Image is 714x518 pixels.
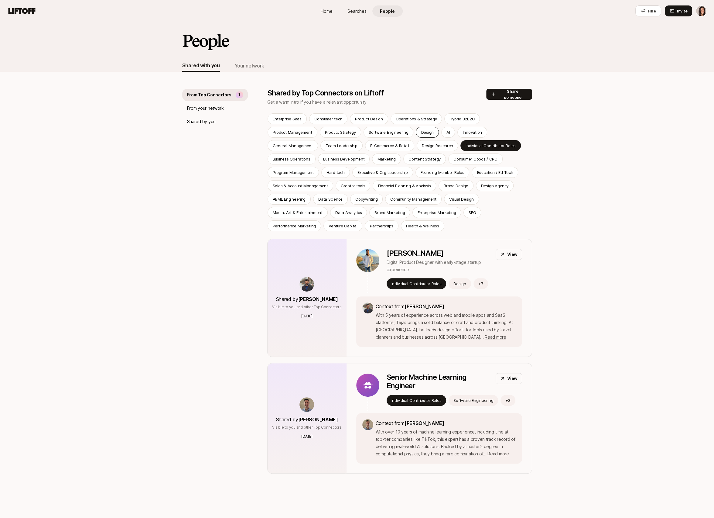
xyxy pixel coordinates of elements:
p: Software Engineering [453,397,493,403]
div: Enterprise Marketing [418,209,456,216]
p: View [507,375,518,382]
div: Your network [234,62,264,70]
div: Copywriting [355,196,377,202]
p: Data Science [318,196,343,202]
p: Visible to you and other Top Connectors [272,425,342,430]
p: Sales & Account Management [273,183,328,189]
span: Read more [485,334,506,340]
p: Marketing [377,156,396,162]
a: People [372,5,403,17]
p: Hard tech [326,169,345,175]
a: Home [312,5,342,17]
p: [PERSON_NAME] [387,249,491,257]
p: Financial Planning & Analysis [378,183,431,189]
div: Media, Art & Entertainment [273,209,323,216]
p: Data Analytics [335,209,362,216]
p: Health & Wellness [406,223,439,229]
p: Individual Contributor Roles [391,281,442,287]
p: From Top Connectors [187,91,231,98]
p: Product Design [355,116,383,122]
p: Shared by [276,416,338,423]
div: Executive & Org Leadership [357,169,408,175]
button: Invite [665,5,692,16]
div: Brand Design [444,183,468,189]
div: Product Management [273,129,312,135]
p: Hybrid B2B2C [449,116,475,122]
img: bd4da4d7_5cf5_45b3_8595_1454a3ab2b2e.jpg [362,302,373,313]
button: +3 [500,395,515,406]
p: Individual Contributor Roles [466,143,516,149]
p: Visible to you and other Top Connectors [272,304,342,310]
p: Founding Member Roles [421,169,464,175]
p: Innovation [463,129,482,135]
span: [PERSON_NAME] [298,296,338,302]
p: Shared by [276,295,338,303]
p: Design [453,281,466,287]
p: Enterprise Saas [273,116,302,122]
span: Hire [648,8,656,14]
button: Hire [635,5,661,16]
span: [PERSON_NAME] [405,303,444,309]
div: Business Operations [273,156,310,162]
span: Searches [347,8,367,14]
p: With 5 years of experience across web and mobile apps and SaaS platforms, Tejas brings a solid ba... [376,312,516,341]
p: Individual Contributor Roles [391,397,442,403]
a: Searches [342,5,372,17]
p: 1 [238,91,241,98]
p: Design [421,129,433,135]
p: Brand Marketing [374,209,405,216]
span: Home [321,8,333,14]
p: [DATE] [301,434,313,439]
p: AI/ML Engineering [273,196,306,202]
p: Venture Capital [329,223,357,229]
p: Content Strategy [408,156,441,162]
a: Shared by[PERSON_NAME]Visible to you and other Top Connectors[DATE][PERSON_NAME]Digital Product D... [267,239,532,357]
p: Shared by Top Connectors on Liftoff [267,89,486,97]
p: Partnerships [370,223,393,229]
span: [PERSON_NAME] [405,420,444,426]
span: Invite [677,8,687,14]
span: Read more [487,451,509,456]
p: Design Research [422,143,453,149]
div: Program Management [273,169,314,175]
p: Team Leadership [326,143,357,149]
div: Software Engineering [369,129,408,135]
p: Performance Marketing [273,223,316,229]
button: +7 [473,278,488,289]
p: AI [446,129,450,135]
p: [DATE] [301,313,313,319]
p: Consumer tech [314,116,343,122]
div: Operations & Strategy [396,116,437,122]
p: SEO [469,209,476,216]
div: Shared with you [182,61,220,69]
img: bf8f663c_42d6_4f7d_af6b_5f71b9527721.jpg [362,419,373,430]
p: General Management [273,143,313,149]
p: Consumer Goods / CPG [453,156,497,162]
span: People [380,8,395,14]
div: Education / Ed Tech [477,169,513,175]
button: Your network [234,60,264,72]
p: Visual Design [449,196,474,202]
p: Creator tools [341,183,365,189]
button: Shared with you [182,60,220,72]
